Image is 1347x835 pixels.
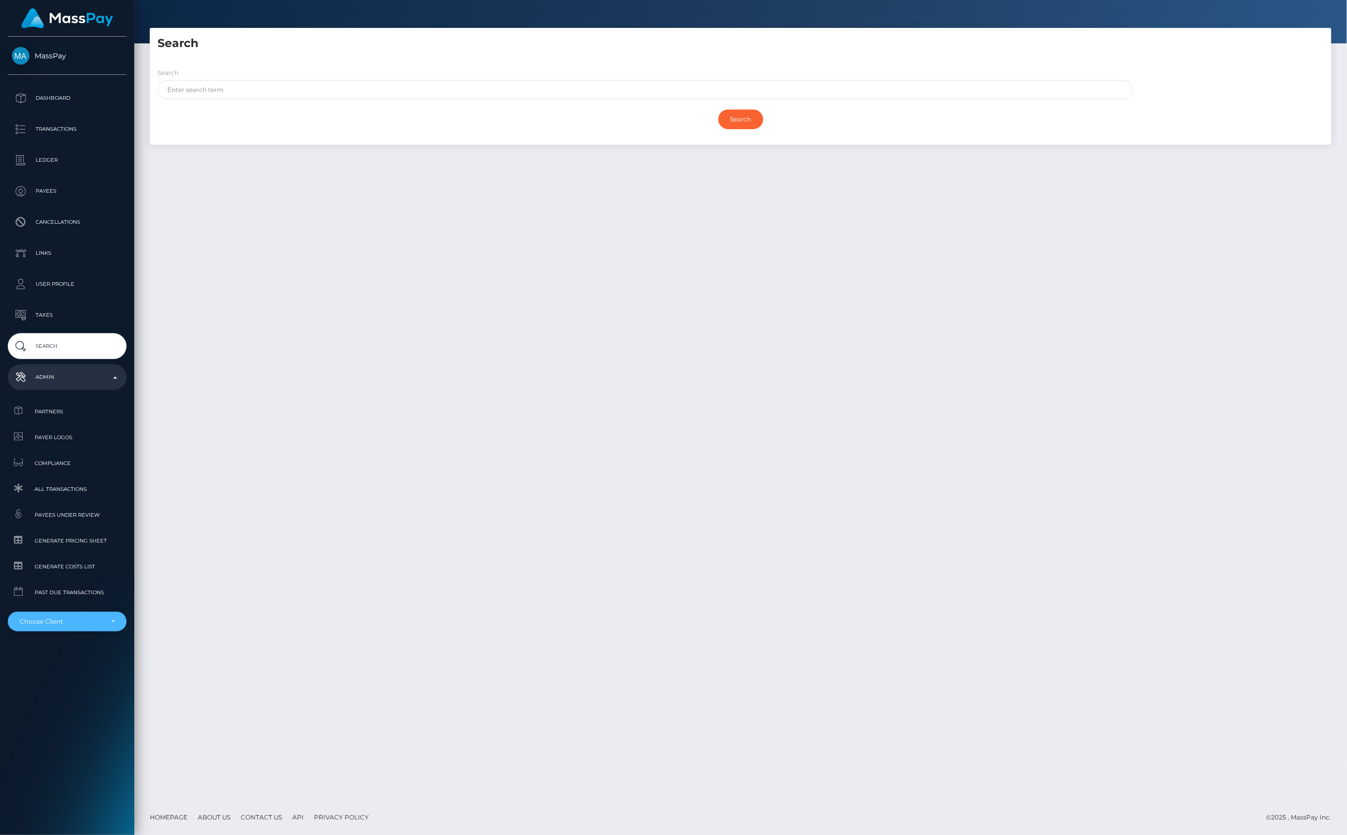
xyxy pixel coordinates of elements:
p: Links [12,245,122,261]
p: Transactions [12,121,122,137]
a: Privacy Policy [310,809,373,825]
a: Admin [8,364,127,390]
a: Links [8,240,127,266]
a: Generate Costs List [8,555,127,578]
a: Generate Pricing Sheet [8,530,127,552]
a: Dashboard [8,85,127,111]
label: Search [158,68,179,78]
span: Payer Logos [12,431,122,443]
p: Ledger [12,152,122,168]
a: User Profile [8,271,127,297]
a: Payees under Review [8,504,127,526]
h5: Search [158,36,1324,52]
a: Transactions [8,116,127,142]
a: About Us [194,809,234,825]
p: Payees [12,183,122,199]
p: User Profile [12,276,122,292]
a: Past Due Transactions [8,581,127,604]
a: All Transactions [8,478,127,500]
a: Taxes [8,302,127,328]
div: Choose Client [20,617,103,626]
button: Choose Client [8,612,127,631]
span: Past Due Transactions [12,586,122,598]
a: Search [8,333,127,359]
a: Homepage [146,809,192,825]
p: Taxes [12,307,122,323]
input: Enter search term [158,80,1133,99]
a: Payees [8,178,127,204]
img: MassPay Logo [21,8,113,28]
span: Payees under Review [12,509,122,521]
div: © 2025 , MassPay Inc. [1266,812,1339,823]
p: Cancellations [12,214,122,230]
p: Search [12,338,122,354]
span: Generate Costs List [12,561,122,573]
span: All Transactions [12,483,122,495]
a: Payer Logos [8,426,127,449]
a: Ledger [8,147,127,173]
span: MassPay [8,51,127,60]
span: Partners [12,406,122,417]
a: Partners [8,400,127,423]
img: MassPay [12,47,29,65]
p: Admin [12,369,122,385]
span: Generate Pricing Sheet [12,535,122,547]
p: Dashboard [12,90,122,106]
a: API [288,809,308,825]
a: Cancellations [8,209,127,235]
a: Contact Us [237,809,286,825]
span: Compliance [12,457,122,469]
input: Search [718,110,763,129]
a: Compliance [8,452,127,474]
